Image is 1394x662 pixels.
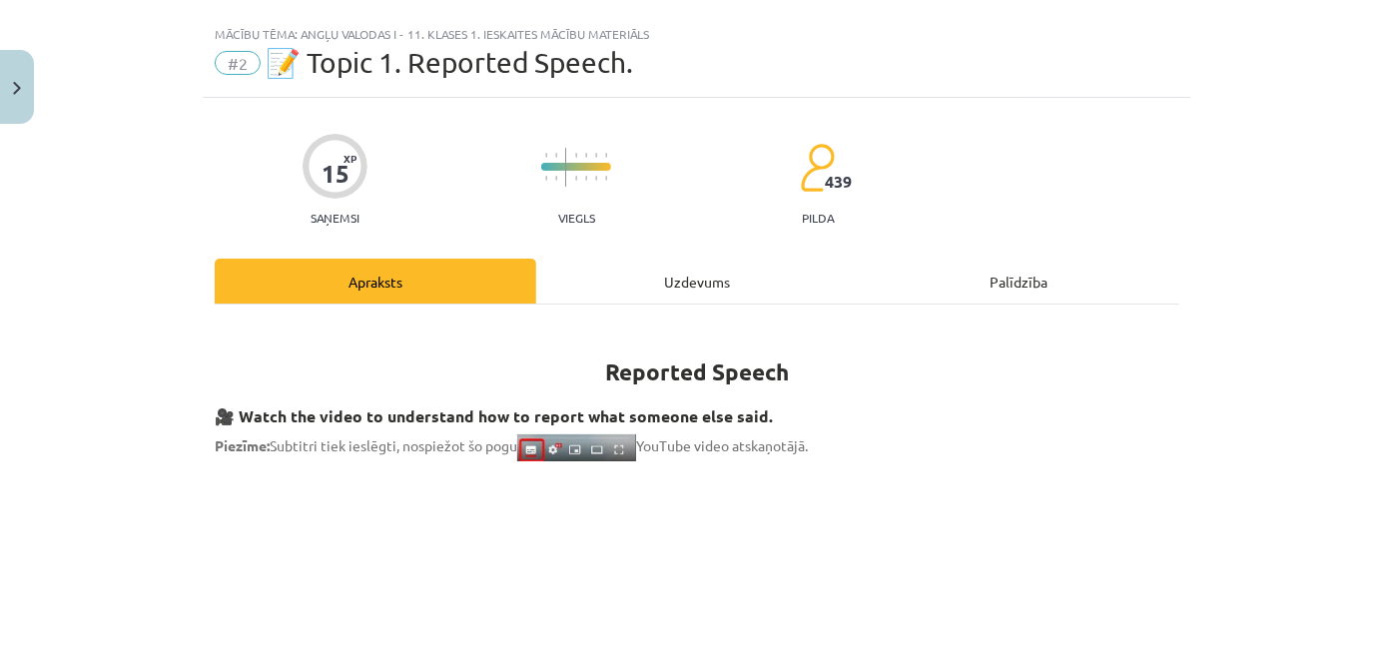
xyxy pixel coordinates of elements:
span: #2 [215,51,261,75]
img: icon-long-line-d9ea69661e0d244f92f715978eff75569469978d946b2353a9bb055b3ed8787d.svg [565,148,567,187]
img: students-c634bb4e5e11cddfef0936a35e636f08e4e9abd3cc4e673bd6f9a4125e45ecb1.svg [800,143,835,193]
div: Palīdzība [858,259,1179,304]
img: icon-short-line-57e1e144782c952c97e751825c79c345078a6d821885a25fce030b3d8c18986b.svg [555,176,557,181]
img: icon-short-line-57e1e144782c952c97e751825c79c345078a6d821885a25fce030b3d8c18986b.svg [585,176,587,181]
img: icon-close-lesson-0947bae3869378f0d4975bcd49f059093ad1ed9edebbc8119c70593378902aed.svg [13,82,21,95]
span: 439 [825,173,852,191]
p: Viegls [558,211,595,225]
strong: Reported Speech [605,357,789,386]
div: Uzdevums [536,259,858,304]
img: icon-short-line-57e1e144782c952c97e751825c79c345078a6d821885a25fce030b3d8c18986b.svg [575,153,577,158]
img: icon-short-line-57e1e144782c952c97e751825c79c345078a6d821885a25fce030b3d8c18986b.svg [555,153,557,158]
span: 📝 Topic 1. Reported Speech. [266,46,633,79]
div: Apraksts [215,259,536,304]
img: icon-short-line-57e1e144782c952c97e751825c79c345078a6d821885a25fce030b3d8c18986b.svg [605,176,607,181]
img: icon-short-line-57e1e144782c952c97e751825c79c345078a6d821885a25fce030b3d8c18986b.svg [585,153,587,158]
p: Saņemsi [303,211,367,225]
img: icon-short-line-57e1e144782c952c97e751825c79c345078a6d821885a25fce030b3d8c18986b.svg [595,153,597,158]
strong: Piezīme: [215,436,270,454]
div: 15 [322,160,349,188]
strong: 🎥 Watch the video to understand how to report what someone else said. [215,405,773,426]
img: icon-short-line-57e1e144782c952c97e751825c79c345078a6d821885a25fce030b3d8c18986b.svg [545,176,547,181]
span: Subtitri tiek ieslēgti, nospiežot šo pogu YouTube video atskaņotājā. [215,436,808,454]
img: icon-short-line-57e1e144782c952c97e751825c79c345078a6d821885a25fce030b3d8c18986b.svg [575,176,577,181]
img: icon-short-line-57e1e144782c952c97e751825c79c345078a6d821885a25fce030b3d8c18986b.svg [545,153,547,158]
img: icon-short-line-57e1e144782c952c97e751825c79c345078a6d821885a25fce030b3d8c18986b.svg [605,153,607,158]
img: icon-short-line-57e1e144782c952c97e751825c79c345078a6d821885a25fce030b3d8c18986b.svg [595,176,597,181]
span: XP [344,153,356,164]
div: Mācību tēma: Angļu valodas i - 11. klases 1. ieskaites mācību materiāls [215,27,1179,41]
p: pilda [802,211,834,225]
